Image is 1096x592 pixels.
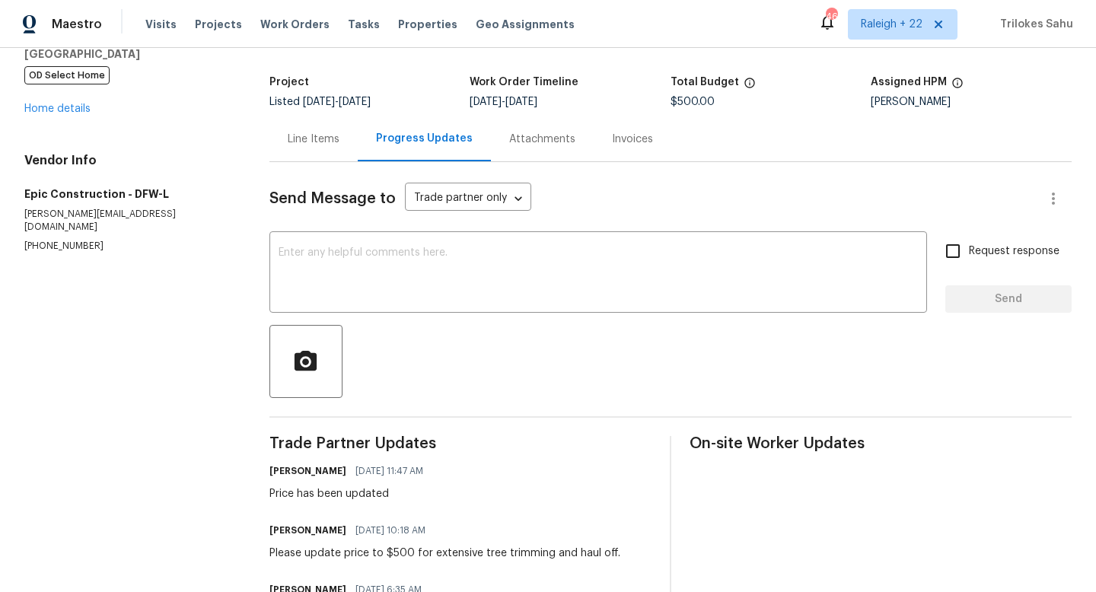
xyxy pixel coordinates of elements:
span: [DATE] [505,97,537,107]
div: Line Items [288,132,339,147]
span: Visits [145,17,177,32]
span: Listed [269,97,371,107]
p: [PERSON_NAME][EMAIL_ADDRESS][DOMAIN_NAME] [24,208,233,234]
div: 460 [826,9,836,24]
span: OD Select Home [24,66,110,84]
div: Please update price to $500 for extensive tree trimming and haul off. [269,546,620,561]
span: Send Message to [269,191,396,206]
h5: Work Order Timeline [470,77,578,88]
div: Invoices [612,132,653,147]
a: Home details [24,103,91,114]
div: Price has been updated [269,486,432,501]
span: The total cost of line items that have been proposed by Opendoor. This sum includes line items th... [744,77,756,97]
span: The hpm assigned to this work order. [951,77,964,97]
span: [DATE] [470,97,502,107]
h5: Total Budget [671,77,739,88]
span: Trade Partner Updates [269,436,652,451]
span: Raleigh + 22 [861,17,922,32]
h5: Assigned HPM [871,77,947,88]
span: Tasks [348,19,380,30]
span: Maestro [52,17,102,32]
span: [DATE] 10:18 AM [355,523,425,538]
span: Work Orders [260,17,330,32]
div: Trade partner only [405,186,531,212]
span: - [303,97,371,107]
div: [PERSON_NAME] [871,97,1072,107]
span: [DATE] [303,97,335,107]
h6: [PERSON_NAME] [269,523,346,538]
span: Projects [195,17,242,32]
span: [DATE] [339,97,371,107]
span: [DATE] 11:47 AM [355,463,423,479]
h5: Epic Construction - DFW-L [24,186,233,202]
h5: Project [269,77,309,88]
h6: [PERSON_NAME] [269,463,346,479]
h4: Vendor Info [24,153,233,168]
span: Trilokes Sahu [994,17,1073,32]
span: On-site Worker Updates [690,436,1072,451]
span: - [470,97,537,107]
div: Progress Updates [376,131,473,146]
span: Request response [969,243,1059,259]
span: Geo Assignments [476,17,575,32]
h5: [GEOGRAPHIC_DATA] [24,46,233,62]
span: Properties [398,17,457,32]
span: $500.00 [671,97,715,107]
p: [PHONE_NUMBER] [24,240,233,253]
div: Attachments [509,132,575,147]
